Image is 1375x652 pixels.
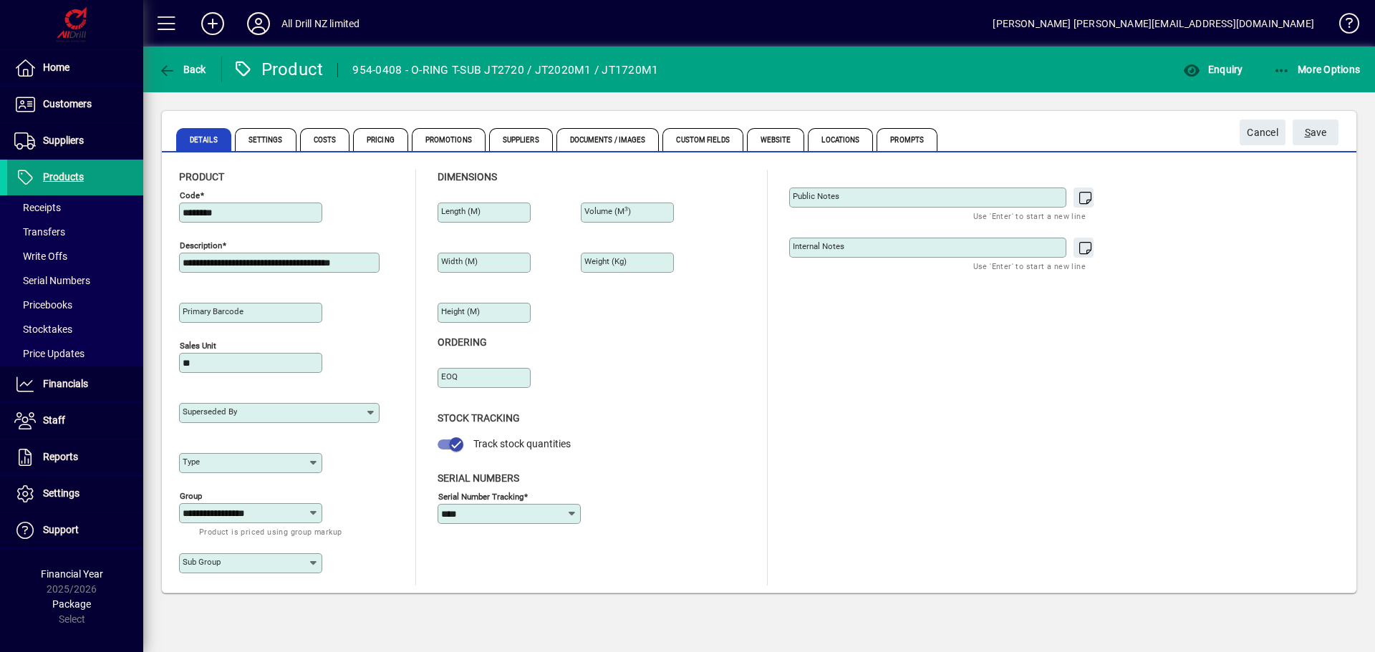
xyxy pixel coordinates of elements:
a: Financials [7,366,143,402]
a: Staff [7,403,143,439]
a: Suppliers [7,123,143,159]
span: Pricebooks [14,299,72,311]
span: Package [52,598,91,610]
span: Costs [300,128,350,151]
span: Staff [43,414,65,426]
a: Pricebooks [7,293,143,317]
mat-label: Internal Notes [793,241,844,251]
span: Dimensions [438,171,497,183]
span: Price Updates [14,348,85,359]
button: Back [155,57,210,82]
mat-label: Sales unit [180,341,216,351]
mat-hint: Use 'Enter' to start a new line [973,208,1086,224]
span: Back [158,64,206,75]
a: Transfers [7,220,143,244]
span: Ordering [438,336,487,348]
span: Track stock quantities [473,438,571,449]
a: Reports [7,439,143,475]
span: Settings [43,487,79,499]
mat-label: Width (m) [441,256,478,266]
div: 954-0408 - O-RING T-SUB JT2720 / JT2020M1 / JT1720M1 [352,59,658,82]
a: Home [7,50,143,86]
mat-label: Code [180,190,200,200]
span: Suppliers [43,135,84,146]
span: Cancel [1247,121,1278,145]
button: Enquiry [1179,57,1246,82]
mat-label: Group [180,491,202,501]
a: Knowledge Base [1328,3,1357,49]
span: Settings [235,128,296,151]
span: Prompts [877,128,937,151]
mat-label: Length (m) [441,206,481,216]
app-page-header-button: Back [143,57,222,82]
span: Product [179,171,224,183]
a: Customers [7,87,143,122]
a: Support [7,512,143,548]
a: Settings [7,476,143,512]
span: Home [43,62,69,73]
span: Reports [43,451,78,462]
div: All Drill NZ limited [281,12,360,35]
span: Products [43,171,84,183]
span: Write Offs [14,250,67,262]
mat-hint: Use 'Enter' to start a new line [973,258,1086,274]
span: Suppliers [489,128,553,151]
mat-label: Superseded by [183,407,237,417]
mat-label: Sub group [183,557,221,567]
a: Receipts [7,195,143,220]
span: Transfers [14,226,65,238]
button: Cancel [1240,120,1285,145]
a: Stocktakes [7,317,143,341]
span: Custom Fields [662,128,743,151]
button: Add [190,11,236,37]
span: Stock Tracking [438,412,520,424]
mat-label: Primary barcode [183,306,243,316]
mat-label: Weight (Kg) [584,256,627,266]
sup: 3 [624,205,628,213]
span: Financial Year [41,568,103,580]
div: [PERSON_NAME] [PERSON_NAME][EMAIL_ADDRESS][DOMAIN_NAME] [993,12,1314,35]
mat-label: Serial Number tracking [438,491,524,501]
span: Details [176,128,231,151]
span: Promotions [412,128,486,151]
span: Pricing [353,128,408,151]
span: Stocktakes [14,323,72,335]
mat-label: Type [183,457,200,467]
span: Enquiry [1183,64,1243,75]
mat-label: EOQ [441,371,458,381]
span: ave [1305,121,1327,145]
div: Product [233,58,324,81]
a: Serial Numbers [7,268,143,293]
span: Documents / Images [556,128,660,151]
button: Save [1293,120,1338,145]
span: Customers [43,98,92,110]
span: Financials [43,378,88,389]
span: S [1305,127,1311,138]
span: Support [43,524,79,535]
span: Website [747,128,805,151]
button: Profile [236,11,281,37]
mat-label: Height (m) [441,306,480,316]
mat-hint: Product is priced using group markup [199,523,342,540]
mat-label: Volume (m ) [584,206,631,216]
mat-label: Description [180,240,222,250]
span: Receipts [14,202,61,213]
span: Locations [808,128,873,151]
button: More Options [1270,57,1364,82]
span: Serial Numbers [14,275,90,286]
a: Price Updates [7,341,143,366]
mat-label: Public Notes [793,191,839,201]
span: Serial Numbers [438,472,519,484]
a: Write Offs [7,244,143,268]
span: More Options [1273,64,1361,75]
